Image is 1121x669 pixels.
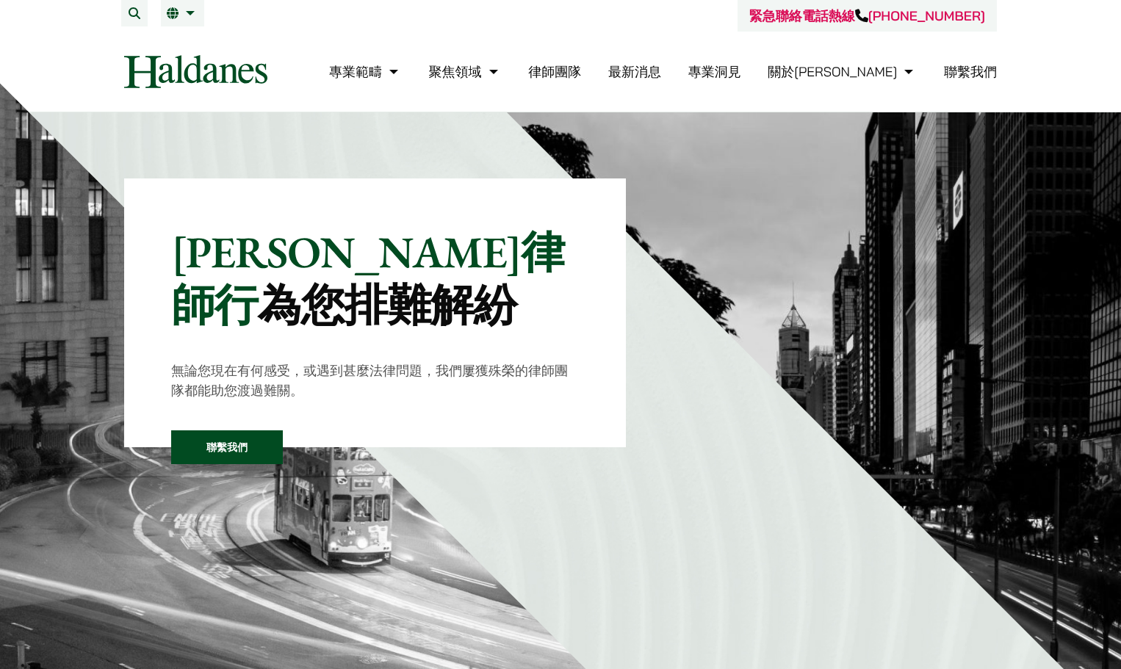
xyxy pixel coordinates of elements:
[167,7,198,19] a: 繁
[329,63,402,80] a: 專業範疇
[528,63,581,80] a: 律師團隊
[171,361,579,400] p: 無論您現在有何感受，或遇到甚麼法律問題，我們屢獲殊榮的律師團隊都能助您渡過難關。
[749,7,985,24] a: 緊急聯絡電話熱線[PHONE_NUMBER]
[171,225,579,331] p: [PERSON_NAME]律師行
[124,55,267,88] img: Logo of Haldanes
[171,430,283,464] a: 聯繫我們
[258,276,517,333] mark: 為您排難解紛
[944,63,997,80] a: 聯繫我們
[688,63,741,80] a: 專業洞見
[608,63,661,80] a: 最新消息
[768,63,917,80] a: 關於何敦
[429,63,502,80] a: 聚焦領域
